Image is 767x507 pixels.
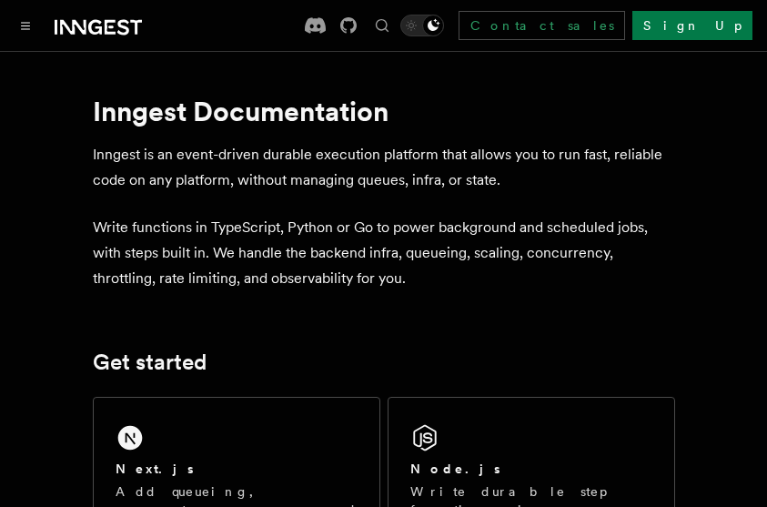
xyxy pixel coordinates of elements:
p: Write functions in TypeScript, Python or Go to power background and scheduled jobs, with steps bu... [93,215,675,291]
button: Toggle navigation [15,15,36,36]
a: Get started [93,350,207,375]
a: Contact sales [459,11,625,40]
p: Inngest is an event-driven durable execution platform that allows you to run fast, reliable code ... [93,142,675,193]
h2: Next.js [116,460,194,478]
h1: Inngest Documentation [93,95,675,127]
a: Sign Up [632,11,752,40]
button: Find something... [371,15,393,36]
h2: Node.js [410,460,500,478]
button: Toggle dark mode [400,15,444,36]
